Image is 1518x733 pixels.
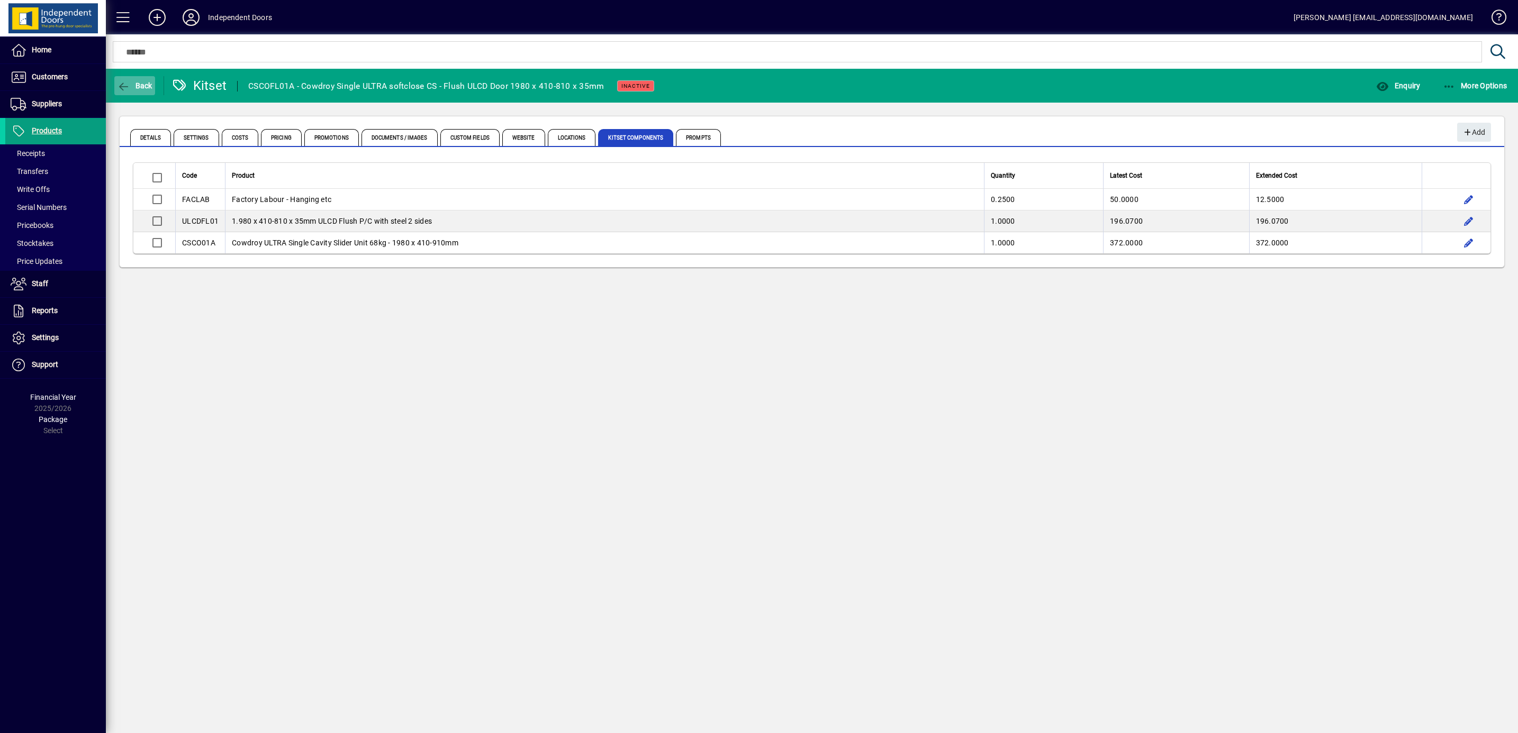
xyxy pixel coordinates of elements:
[11,257,62,265] span: Price Updates
[1460,234,1477,251] button: Edit
[304,129,359,146] span: Promotions
[11,239,53,248] span: Stocktakes
[182,237,219,248] div: CSCO01A
[32,45,51,54] span: Home
[32,360,58,369] span: Support
[182,216,219,226] div: ULCDFL01
[5,64,106,90] a: Customers
[248,78,604,95] div: CSCOFL01A - Cowdroy Single ULTRA softclose CS - Flush ULCD Door 1980 x 410-810 x 35mm
[5,298,106,324] a: Reports
[225,189,984,210] td: Factory Labour - Hanging etc
[1460,213,1477,230] button: Edit
[30,393,76,401] span: Financial Year
[32,126,62,135] span: Products
[225,210,984,232] td: 1.980 x 410-810 x 35mm ULCD Flush P/C with steel 2 sides
[32,72,68,81] span: Customers
[5,91,106,117] a: Suppliers
[548,129,596,146] span: Locations
[1376,81,1420,90] span: Enquiry
[5,271,106,297] a: Staff
[222,129,259,146] span: Costs
[5,325,106,351] a: Settings
[1484,2,1505,36] a: Knowledge Base
[362,129,438,146] span: Documents / Images
[5,180,106,198] a: Write Offs
[117,81,152,90] span: Back
[984,232,1103,253] td: 1.0000
[172,77,227,94] div: Kitset
[11,149,45,158] span: Receipts
[11,221,53,230] span: Pricebooks
[106,76,164,95] app-page-header-button: Back
[182,194,219,205] div: FACLAB
[1249,210,1422,232] td: 196.0700
[5,37,106,63] a: Home
[174,8,208,27] button: Profile
[5,162,106,180] a: Transfers
[440,129,500,146] span: Custom Fields
[32,306,58,315] span: Reports
[984,189,1103,210] td: 0.2500
[1460,191,1477,208] button: Edit
[5,252,106,270] a: Price Updates
[676,129,721,146] span: Prompts
[1440,76,1510,95] button: More Options
[32,279,48,288] span: Staff
[232,170,255,181] span: Product
[5,234,106,252] a: Stocktakes
[182,170,197,181] span: Code
[32,333,59,342] span: Settings
[130,129,171,146] span: Details
[140,8,174,27] button: Add
[11,185,50,194] span: Write Offs
[261,129,302,146] span: Pricing
[1103,232,1249,253] td: 372.0000
[208,9,272,26] div: Independent Doors
[174,129,219,146] span: Settings
[1462,124,1485,141] span: Add
[1374,76,1423,95] button: Enquiry
[39,415,67,424] span: Package
[5,144,106,162] a: Receipts
[114,76,155,95] button: Back
[1256,170,1297,181] span: Extended Cost
[1249,232,1422,253] td: 372.0000
[5,198,106,216] a: Serial Numbers
[1294,9,1473,26] div: [PERSON_NAME] [EMAIL_ADDRESS][DOMAIN_NAME]
[984,210,1103,232] td: 1.0000
[621,83,650,89] span: Inactive
[991,170,1015,181] span: Quantity
[1103,210,1249,232] td: 196.0700
[1249,189,1422,210] td: 12.5000
[225,232,984,253] td: Cowdroy ULTRA Single Cavity Slider Unit 68kg - 1980 x 410-910mm
[598,129,673,146] span: Kitset Components
[32,99,62,108] span: Suppliers
[5,216,106,234] a: Pricebooks
[1443,81,1507,90] span: More Options
[502,129,545,146] span: Website
[11,203,67,212] span: Serial Numbers
[1457,123,1491,142] button: Add
[1110,170,1142,181] span: Latest Cost
[1103,189,1249,210] td: 50.0000
[5,352,106,378] a: Support
[11,167,48,176] span: Transfers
